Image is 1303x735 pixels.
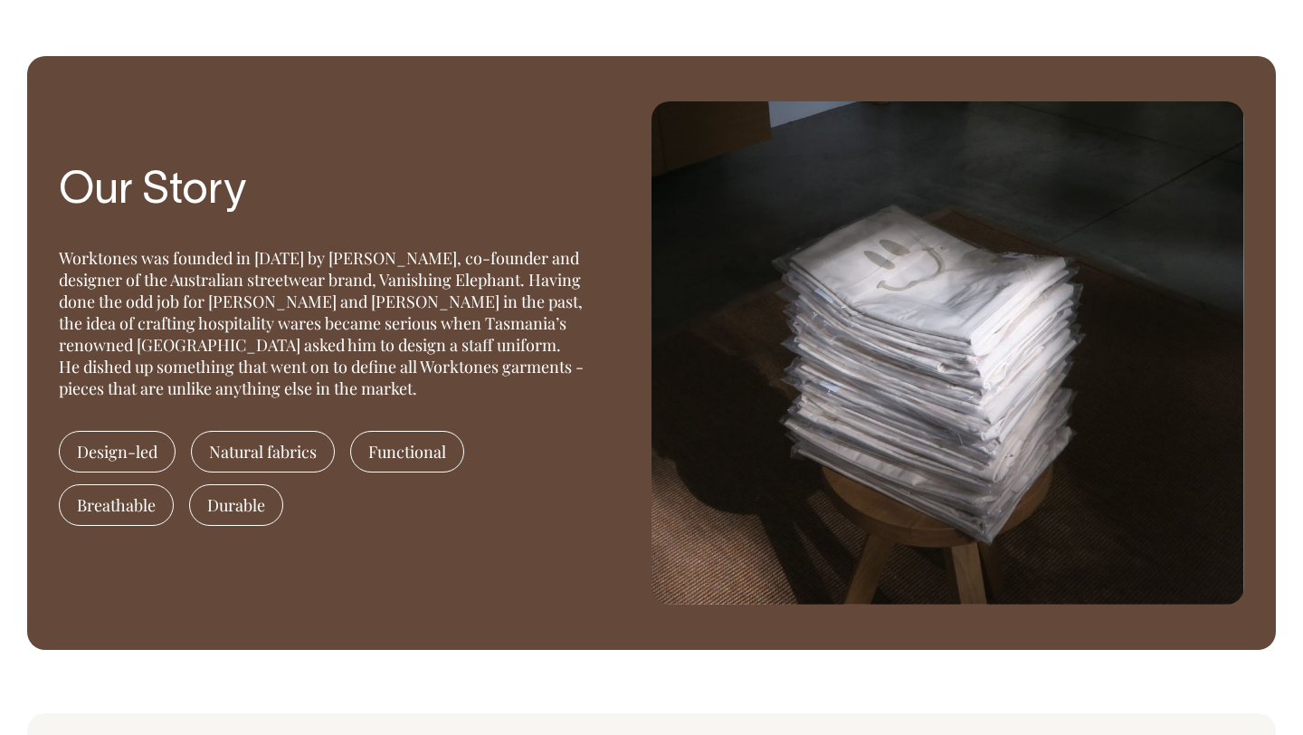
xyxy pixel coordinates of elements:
[59,168,584,216] h3: Our Story
[189,484,283,526] span: Durable
[350,431,464,472] span: Functional
[191,431,335,472] span: Natural fabrics
[59,431,176,472] span: Design-led
[59,484,174,526] span: Breathable
[59,247,584,399] div: Worktones was founded in [DATE] by [PERSON_NAME], co-founder and designer of the Australian stree...
[651,101,1244,604] img: story-image.jpg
